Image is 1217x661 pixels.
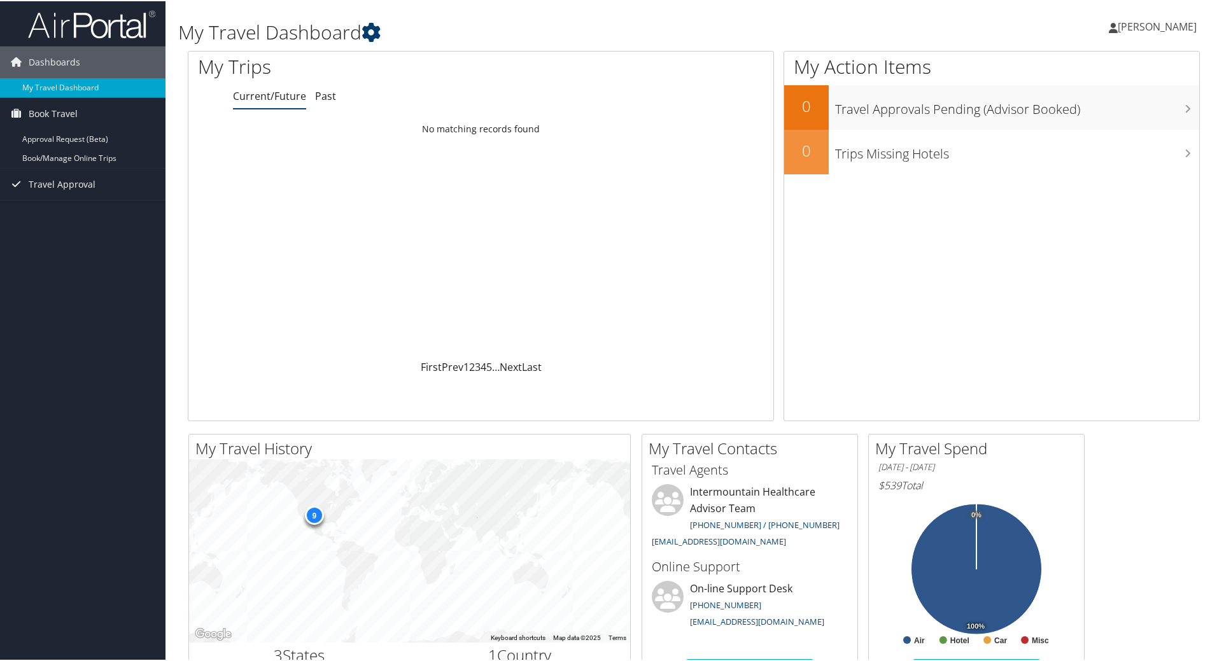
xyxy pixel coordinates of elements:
[971,510,981,518] tspan: 0%
[784,84,1199,129] a: 0Travel Approvals Pending (Advisor Booked)
[192,625,234,641] a: Open this area in Google Maps (opens a new window)
[500,359,522,373] a: Next
[652,460,848,478] h3: Travel Agents
[28,8,155,38] img: airportal-logo.png
[463,359,469,373] a: 1
[29,167,95,199] span: Travel Approval
[967,622,985,629] tspan: 100%
[875,436,1084,458] h2: My Travel Spend
[475,359,481,373] a: 3
[421,359,442,373] a: First
[491,632,545,641] button: Keyboard shortcuts
[481,359,486,373] a: 4
[914,635,925,644] text: Air
[553,633,601,640] span: Map data ©2025
[878,477,901,491] span: $539
[690,615,824,626] a: [EMAIL_ADDRESS][DOMAIN_NAME]
[233,88,306,102] a: Current/Future
[784,94,829,116] h2: 0
[608,633,626,640] a: Terms (opens in new tab)
[784,129,1199,173] a: 0Trips Missing Hotels
[178,18,866,45] h1: My Travel Dashboard
[29,97,78,129] span: Book Travel
[469,359,475,373] a: 2
[652,557,848,574] h3: Online Support
[645,483,854,551] li: Intermountain Healthcare Advisor Team
[198,52,520,79] h1: My Trips
[784,139,829,160] h2: 0
[784,52,1199,79] h1: My Action Items
[878,477,1074,491] h6: Total
[645,580,854,632] li: On-line Support Desk
[195,436,630,458] h2: My Travel History
[878,460,1074,472] h6: [DATE] - [DATE]
[950,635,969,644] text: Hotel
[1109,6,1209,45] a: [PERSON_NAME]
[486,359,492,373] a: 5
[690,598,761,609] a: [PHONE_NUMBER]
[652,534,786,546] a: [EMAIL_ADDRESS][DOMAIN_NAME]
[492,359,500,373] span: …
[835,93,1199,117] h3: Travel Approvals Pending (Advisor Booked)
[1118,18,1197,32] span: [PERSON_NAME]
[994,635,1007,644] text: Car
[690,518,840,529] a: [PHONE_NUMBER] / [PHONE_NUMBER]
[315,88,336,102] a: Past
[1032,635,1049,644] text: Misc
[649,436,857,458] h2: My Travel Contacts
[442,359,463,373] a: Prev
[304,504,323,524] div: 9
[188,116,773,139] td: No matching records found
[522,359,542,373] a: Last
[835,137,1199,162] h3: Trips Missing Hotels
[192,625,234,641] img: Google
[29,45,80,77] span: Dashboards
